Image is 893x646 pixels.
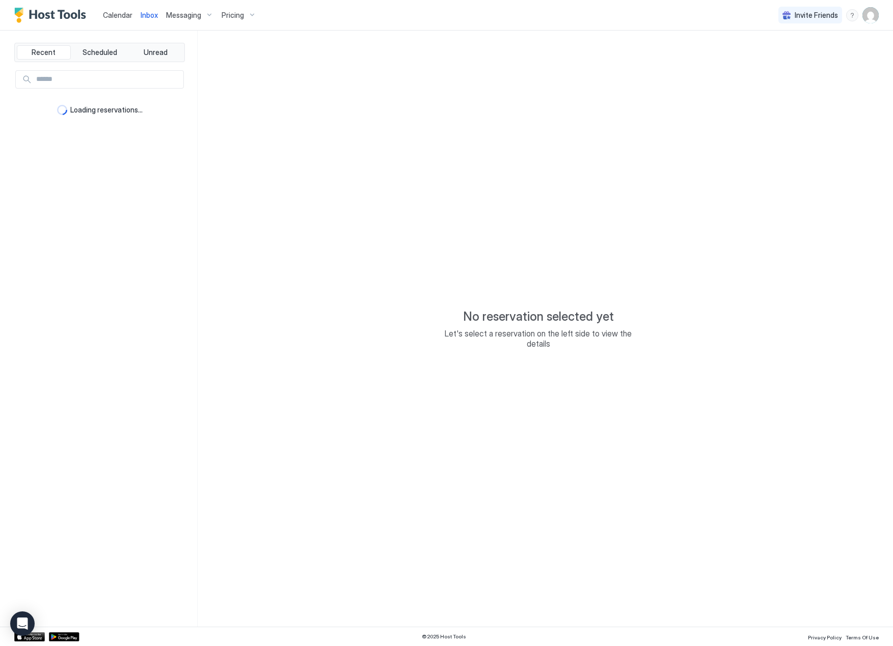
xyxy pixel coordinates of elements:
[463,309,614,324] span: No reservation selected yet
[795,11,838,20] span: Invite Friends
[808,634,842,640] span: Privacy Policy
[437,328,640,349] span: Let's select a reservation on the left side to view the details
[70,105,143,115] span: Loading reservations...
[808,631,842,642] a: Privacy Policy
[846,9,858,21] div: menu
[32,48,56,57] span: Recent
[846,631,879,642] a: Terms Of Use
[103,10,132,20] a: Calendar
[83,48,117,57] span: Scheduled
[141,10,158,20] a: Inbox
[422,633,466,640] span: © 2025 Host Tools
[144,48,168,57] span: Unread
[862,7,879,23] div: User profile
[10,611,35,636] div: Open Intercom Messenger
[222,11,244,20] span: Pricing
[32,71,183,88] input: Input Field
[141,11,158,19] span: Inbox
[17,45,71,60] button: Recent
[166,11,201,20] span: Messaging
[14,8,91,23] a: Host Tools Logo
[57,105,67,115] div: loading
[846,634,879,640] span: Terms Of Use
[128,45,182,60] button: Unread
[14,632,45,641] a: App Store
[14,43,185,62] div: tab-group
[73,45,127,60] button: Scheduled
[103,11,132,19] span: Calendar
[49,632,79,641] a: Google Play Store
